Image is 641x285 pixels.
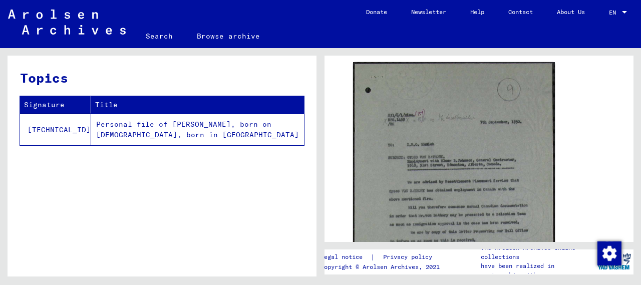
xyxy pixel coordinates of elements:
th: Title [91,96,304,114]
p: The Arolsen Archives online collections [481,243,595,261]
span: EN [609,9,620,16]
img: Change consent [597,241,621,265]
a: Search [134,24,185,48]
td: [TECHNICAL_ID] [20,114,91,145]
p: have been realized in partnership with [481,261,595,279]
a: Browse archive [185,24,272,48]
img: Arolsen_neg.svg [8,10,126,35]
a: Legal notice [320,252,371,262]
td: Personal file of [PERSON_NAME], born on [DEMOGRAPHIC_DATA], born in [GEOGRAPHIC_DATA] [91,114,304,145]
h3: Topics [20,68,303,88]
div: | [320,252,444,262]
p: Copyright © Arolsen Archives, 2021 [320,262,444,271]
th: Signature [20,96,91,114]
img: yv_logo.png [595,249,633,274]
a: Privacy policy [375,252,444,262]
